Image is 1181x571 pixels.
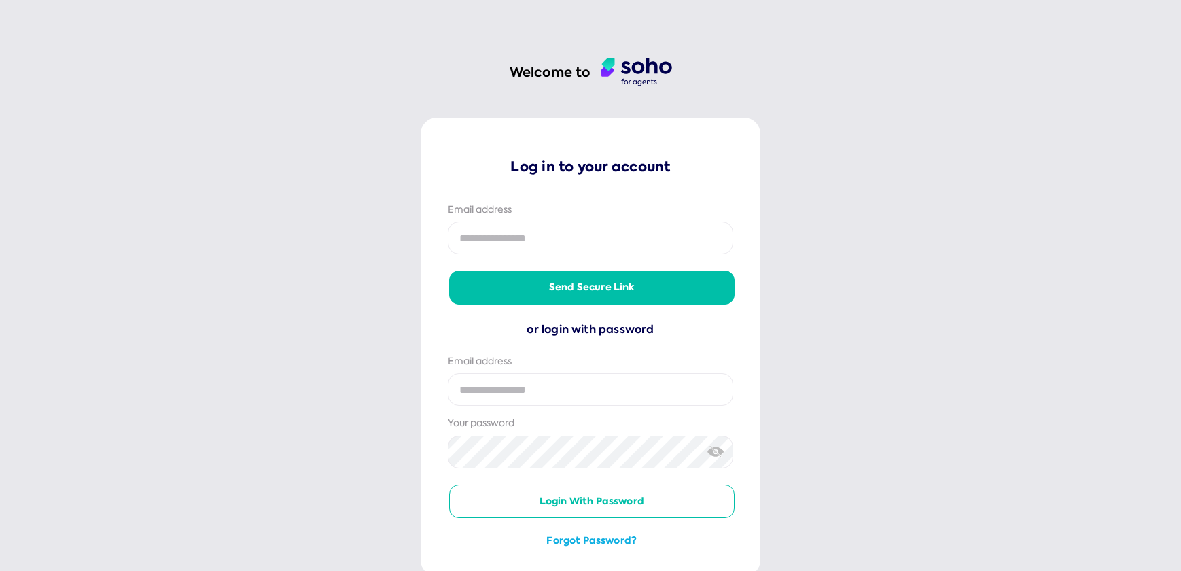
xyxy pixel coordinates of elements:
button: Send secure link [449,271,735,305]
p: Log in to your account [448,157,733,176]
div: Email address [448,355,733,368]
button: Login with password [449,485,735,519]
img: eye-crossed.svg [707,445,724,459]
div: or login with password [448,321,733,339]
div: Email address [448,203,733,217]
img: agent logo [601,58,672,86]
div: Your password [448,417,733,430]
button: Forgot password? [449,534,735,548]
h1: Welcome to [510,63,590,82]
